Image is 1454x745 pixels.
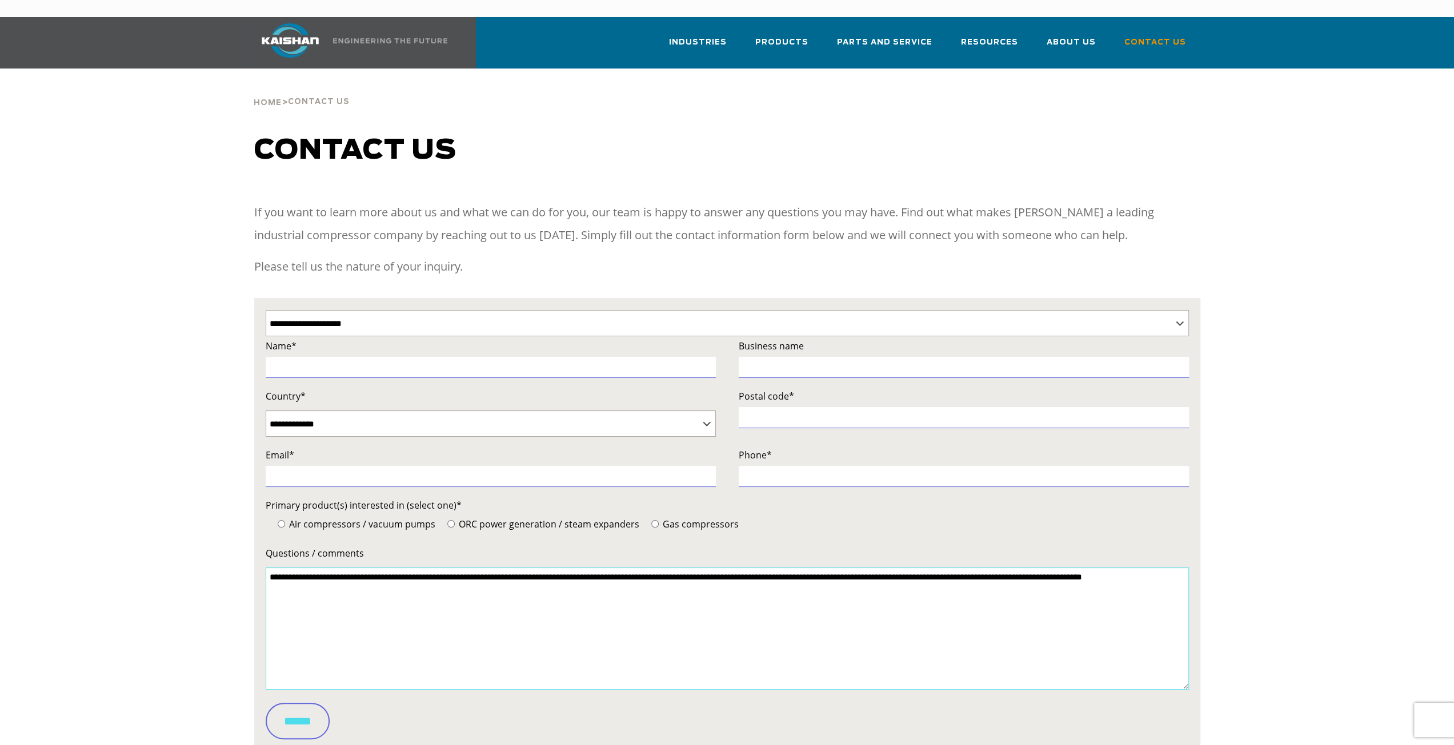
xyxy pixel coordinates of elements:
span: About Us [1047,36,1096,49]
label: Questions / comments [266,545,1189,561]
label: Postal code* [739,388,1189,404]
label: Business name [739,338,1189,354]
span: Air compressors / vacuum pumps [287,518,435,530]
a: Industries [669,27,727,66]
span: Contact Us [1124,36,1186,49]
label: Phone* [739,447,1189,463]
span: Contact Us [288,98,350,106]
img: Engineering the future [333,38,447,43]
input: Gas compressors [651,520,659,527]
a: Parts and Service [837,27,932,66]
label: Country* [266,388,716,404]
img: kaishan logo [247,23,333,58]
div: > [254,69,350,112]
a: Kaishan USA [247,17,450,69]
label: Name* [266,338,716,354]
a: Products [755,27,808,66]
span: Parts and Service [837,36,932,49]
input: Air compressors / vacuum pumps [278,520,285,527]
a: Contact Us [1124,27,1186,66]
span: Gas compressors [660,518,739,530]
a: Home [254,97,282,107]
span: Products [755,36,808,49]
p: Please tell us the nature of your inquiry. [254,255,1200,278]
p: If you want to learn more about us and what we can do for you, our team is happy to answer any qu... [254,201,1200,247]
span: ORC power generation / steam expanders [456,518,639,530]
span: Home [254,99,282,107]
span: Contact us [254,137,456,164]
input: ORC power generation / steam expanders [447,520,455,527]
a: About Us [1047,27,1096,66]
span: Resources [961,36,1018,49]
a: Resources [961,27,1018,66]
label: Email* [266,447,716,463]
span: Industries [669,36,727,49]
